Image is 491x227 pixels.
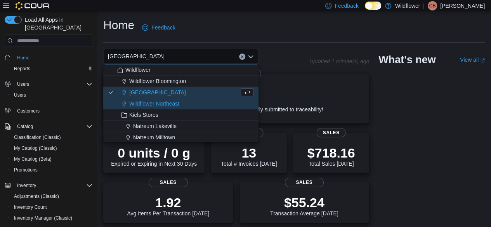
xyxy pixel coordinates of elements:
p: 0 [196,91,323,106]
a: Users [11,90,29,100]
span: Sales [317,128,346,137]
button: Close list of options [248,54,254,60]
button: [GEOGRAPHIC_DATA] [103,87,259,98]
span: Sales [285,178,324,187]
svg: External link [480,58,485,63]
span: Inventory [17,182,36,189]
span: Adjustments (Classic) [11,192,92,201]
span: Natreum Lakeville [133,122,177,130]
p: 13 [221,145,277,161]
p: $55.24 [270,195,338,210]
span: Classification (Classic) [11,133,92,142]
button: Customers [2,105,95,116]
button: Users [14,80,32,89]
span: Kiels Stores [129,111,158,119]
span: Classification (Classic) [14,134,61,140]
a: Inventory Manager (Classic) [11,213,75,223]
span: Wildflower [125,66,151,74]
p: 0 units / 0 g [111,145,197,161]
button: Inventory Manager (Classic) [8,213,95,224]
span: Sales [149,178,187,187]
button: Wildflower Bloomington [103,76,259,87]
a: View allExternal link [460,57,485,63]
a: Customers [14,106,43,116]
p: | [423,1,425,10]
span: Inventory Count [14,204,47,210]
span: My Catalog (Beta) [14,156,52,162]
span: Reports [11,64,92,73]
span: Wildflower Bloomington [129,77,186,85]
span: Customers [14,106,92,116]
span: Load All Apps in [GEOGRAPHIC_DATA] [22,16,92,31]
h2: What's new [378,54,435,66]
button: My Catalog (Beta) [8,154,95,165]
div: All invoices are successfully submitted to traceability! [196,91,323,113]
button: Clear input [239,54,245,60]
span: My Catalog (Classic) [11,144,92,153]
p: Wildflower [395,1,420,10]
a: Inventory Count [11,203,50,212]
button: Inventory [2,180,95,191]
span: My Catalog (Beta) [11,154,92,164]
span: Inventory Count [11,203,92,212]
a: Adjustments (Classic) [11,192,62,201]
button: Natreum Lakeville [103,121,259,132]
a: Promotions [11,165,41,175]
input: Dark Mode [365,2,381,10]
span: Feedback [335,2,358,10]
span: Adjustments (Classic) [14,193,59,199]
a: Classification (Classic) [11,133,64,142]
span: Promotions [11,165,92,175]
button: Natreum Milltown [103,132,259,143]
span: Feedback [151,24,175,31]
span: [GEOGRAPHIC_DATA] [108,52,165,61]
span: Reports [14,66,30,72]
button: Wildflower [103,64,259,76]
span: Catalog [14,122,92,131]
button: Inventory [14,181,39,190]
a: Home [14,53,33,62]
button: Wildflower Northeast [103,98,259,109]
span: Promotions [14,167,38,173]
span: Users [14,80,92,89]
span: Inventory [14,181,92,190]
p: Updated 1 minute(s) ago [309,58,369,64]
span: Customers [17,108,40,114]
span: My Catalog (Classic) [14,145,57,151]
button: Users [8,90,95,101]
a: My Catalog (Classic) [11,144,60,153]
h1: Home [103,17,134,33]
a: Feedback [139,20,178,35]
span: Natreum Milltown [133,133,175,141]
a: My Catalog (Beta) [11,154,55,164]
button: Home [2,52,95,63]
p: $718.16 [307,145,355,161]
div: Choose from the following options [103,64,259,143]
button: Promotions [8,165,95,175]
button: Catalog [2,121,95,132]
span: Inventory Manager (Classic) [11,213,92,223]
button: Classification (Classic) [8,132,95,143]
button: Catalog [14,122,36,131]
span: Wildflower Northeast [129,100,179,107]
div: Total Sales [DATE] [307,145,355,167]
span: Users [11,90,92,100]
p: 1.92 [127,195,209,210]
span: Users [14,92,26,98]
button: My Catalog (Classic) [8,143,95,154]
div: Expired or Expiring in Next 30 Days [111,145,197,167]
button: Adjustments (Classic) [8,191,95,202]
div: Crystale Bernander [428,1,437,10]
button: Reports [8,63,95,74]
a: Reports [11,64,33,73]
span: Home [14,52,92,62]
button: Kiels Stores [103,109,259,121]
button: Inventory Count [8,202,95,213]
button: Users [2,79,95,90]
p: [PERSON_NAME] [440,1,485,10]
span: CB [429,1,436,10]
div: Avg Items Per Transaction [DATE] [127,195,209,217]
span: Users [17,81,29,87]
img: Cova [16,2,50,10]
